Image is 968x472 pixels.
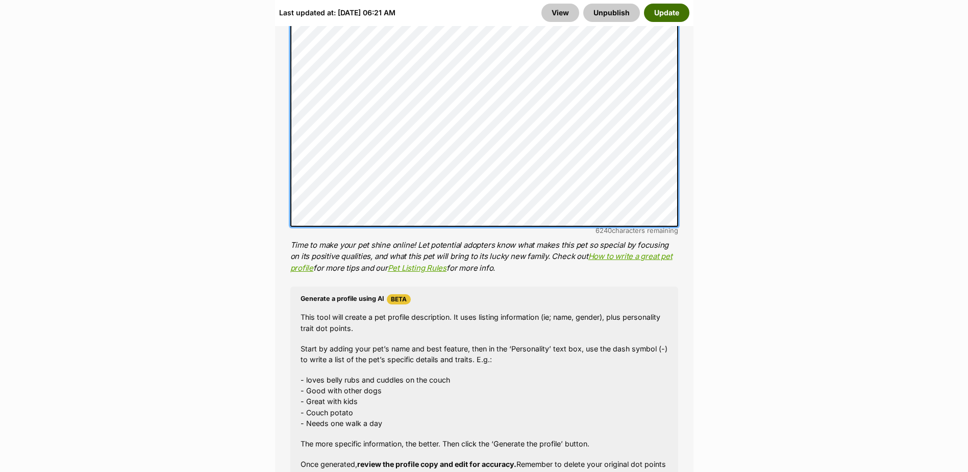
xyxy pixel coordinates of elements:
button: Update [644,4,689,22]
span: Beta [387,294,411,304]
h4: Generate a profile using AI [301,294,668,304]
span: 6240 [595,226,612,234]
a: How to write a great pet profile [290,251,673,273]
p: Time to make your pet shine online! Let potential adopters know what makes this pet so special by... [290,240,678,274]
button: Unpublish [583,4,640,22]
div: Last updated at: [DATE] 06:21 AM [279,4,395,22]
p: This tool will create a pet profile description. It uses listing information (ie; name, gender), ... [301,312,668,334]
a: View [541,4,579,22]
div: characters remaining [290,227,678,234]
p: - loves belly rubs and cuddles on the couch - Good with other dogs - Great with kids - Couch pota... [301,374,668,429]
a: Pet Listing Rules [388,263,446,273]
strong: review the profile copy and edit for accuracy. [357,460,516,468]
p: The more specific information, the better. Then click the ‘Generate the profile’ button. [301,438,668,449]
p: Start by adding your pet’s name and best feature, then in the ‘Personality’ text box, use the das... [301,343,668,365]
